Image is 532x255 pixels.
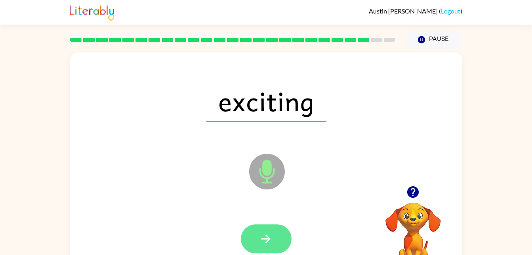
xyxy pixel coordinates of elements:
img: Literably [70,3,114,21]
span: Austin [PERSON_NAME] [369,7,439,15]
span: exciting [206,80,326,122]
a: Logout [441,7,460,15]
div: ( ) [369,7,462,15]
button: Pause [405,31,462,49]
